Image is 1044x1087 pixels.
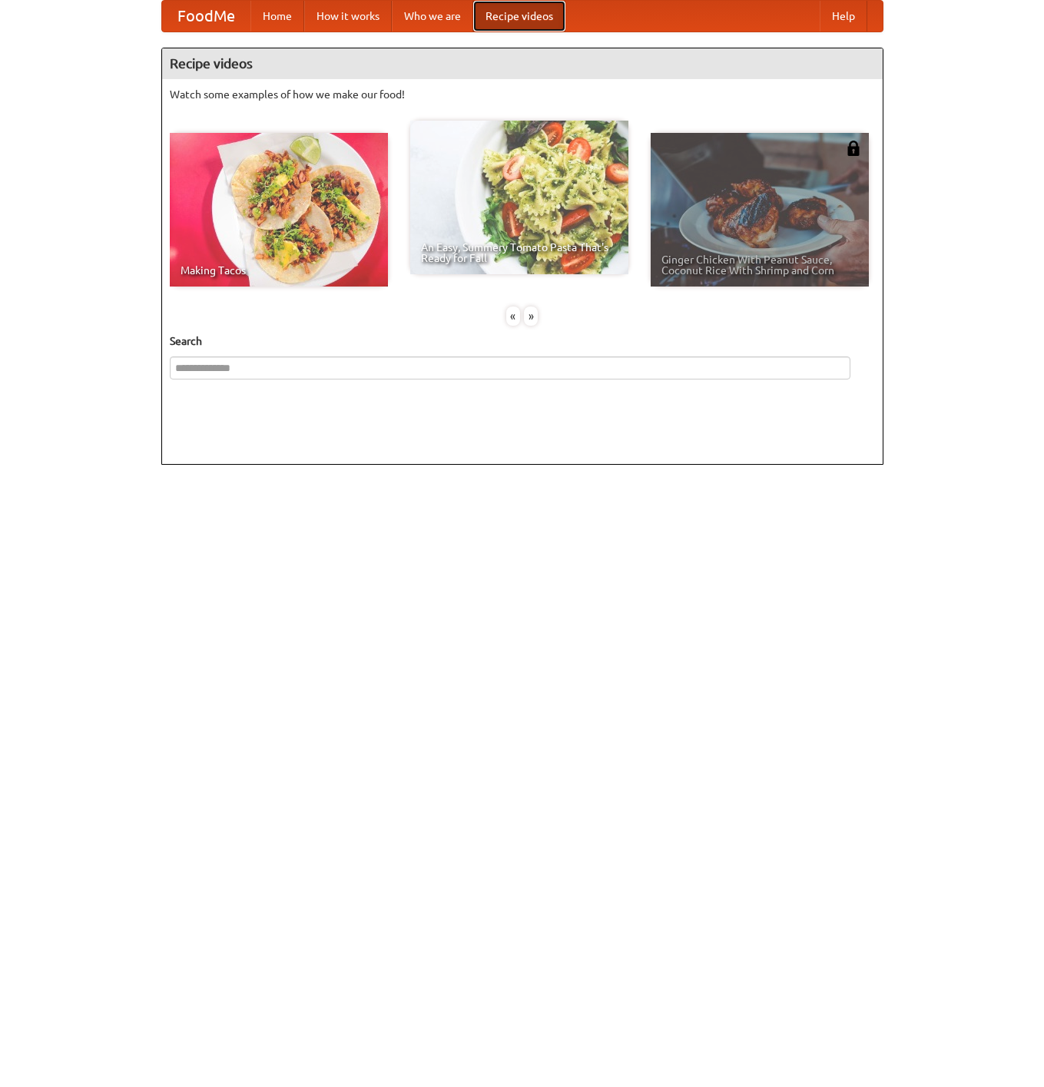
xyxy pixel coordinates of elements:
div: » [524,307,538,326]
p: Watch some examples of how we make our food! [170,87,875,102]
a: FoodMe [162,1,250,31]
a: Help [820,1,867,31]
div: « [506,307,520,326]
span: An Easy, Summery Tomato Pasta That's Ready for Fall [421,242,618,263]
h5: Search [170,333,875,349]
a: Who we are [392,1,473,31]
span: Making Tacos [181,265,377,276]
a: Home [250,1,304,31]
a: Recipe videos [473,1,565,31]
a: Making Tacos [170,133,388,287]
h4: Recipe videos [162,48,883,79]
a: How it works [304,1,392,31]
a: An Easy, Summery Tomato Pasta That's Ready for Fall [410,121,628,274]
img: 483408.png [846,141,861,156]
